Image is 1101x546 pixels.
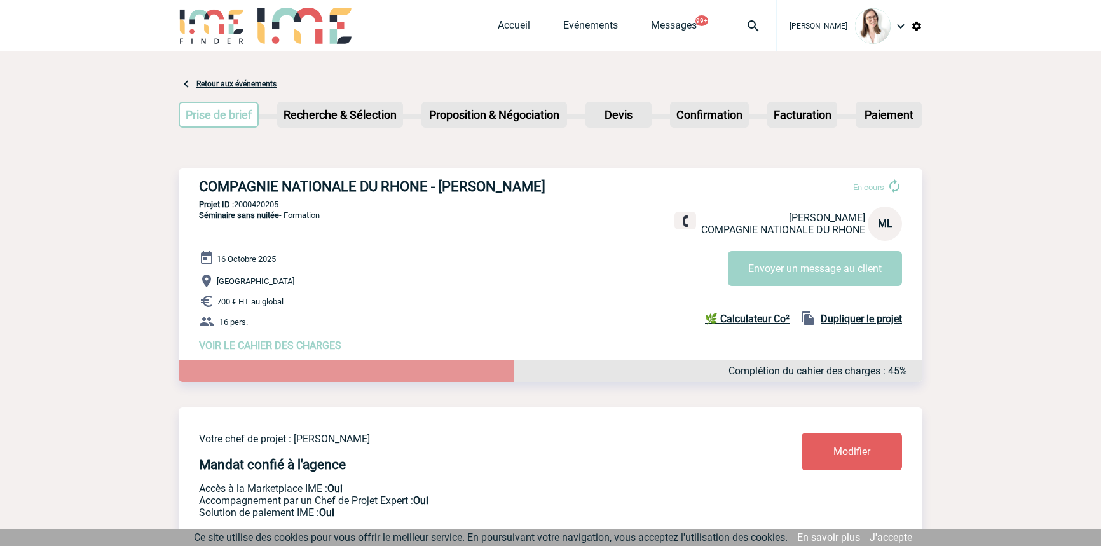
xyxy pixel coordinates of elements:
button: Envoyer un message au client [728,251,902,286]
p: Recherche & Sélection [278,103,402,126]
span: COMPAGNIE NATIONALE DU RHONE [701,224,865,236]
span: En cours [853,182,884,192]
span: Modifier [833,446,870,458]
h3: COMPAGNIE NATIONALE DU RHONE - [PERSON_NAME] [199,179,580,195]
button: 99+ [695,15,708,26]
b: Oui [413,495,428,507]
img: file_copy-black-24dp.png [800,311,816,326]
p: Prise de brief [180,103,257,126]
p: Facturation [769,103,837,126]
p: Accès à la Marketplace IME : [199,482,727,495]
span: 16 Octobre 2025 [217,254,276,264]
p: Votre chef de projet : [PERSON_NAME] [199,433,727,445]
b: Dupliquer le projet [821,313,902,325]
p: Devis [587,103,650,126]
span: 700 € HT au global [217,297,284,306]
p: 2000420205 [179,200,922,209]
a: Retour aux événements [196,79,277,88]
p: Proposition & Négociation [423,103,566,126]
span: [PERSON_NAME] [789,212,865,224]
b: Projet ID : [199,200,234,209]
span: 16 pers. [219,317,248,327]
a: J'accepte [870,531,912,543]
img: fixe.png [680,215,691,227]
img: IME-Finder [179,8,245,44]
img: 122719-0.jpg [855,8,891,44]
b: Oui [319,507,334,519]
span: Ce site utilise des cookies pour vous offrir le meilleur service. En poursuivant votre navigation... [194,531,788,543]
a: Accueil [498,19,530,37]
span: [PERSON_NAME] [790,22,847,31]
p: Confirmation [671,103,748,126]
h4: Mandat confié à l'agence [199,457,346,472]
b: Oui [327,482,343,495]
span: - Formation [199,210,320,220]
p: Conformité aux process achat client, Prise en charge de la facturation, Mutualisation de plusieur... [199,507,727,519]
a: VOIR LE CAHIER DES CHARGES [199,339,341,351]
span: Séminaire sans nuitée [199,210,279,220]
p: Paiement [857,103,920,126]
span: [GEOGRAPHIC_DATA] [217,276,294,286]
a: Evénements [563,19,618,37]
a: 🌿 Calculateur Co² [705,311,795,326]
b: 🌿 Calculateur Co² [705,313,790,325]
span: ML [878,217,892,229]
p: Prestation payante [199,495,727,507]
a: Messages [651,19,697,37]
a: En savoir plus [797,531,860,543]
